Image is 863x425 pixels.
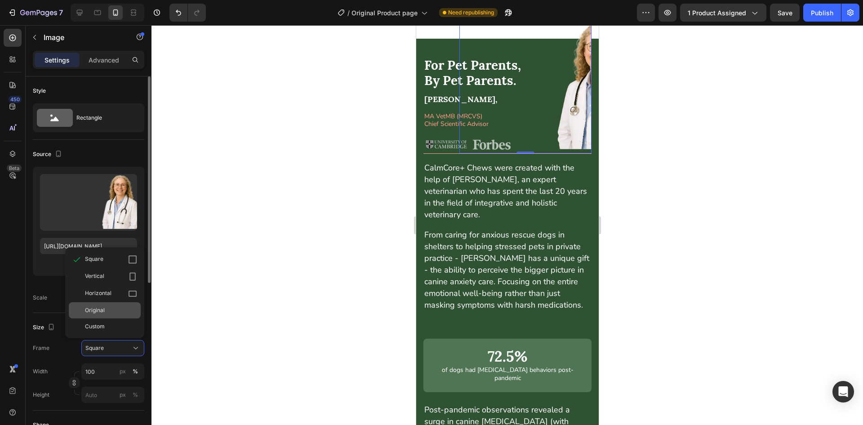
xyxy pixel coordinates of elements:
div: px [120,367,126,376]
div: Undo/Redo [169,4,206,22]
input: px% [81,387,144,403]
button: 1 product assigned [680,4,766,22]
button: px [130,389,141,400]
span: Square [85,344,104,352]
span: Save [778,9,792,17]
p: Advanced [89,55,119,65]
label: Width [33,367,48,376]
button: % [117,389,128,400]
div: % [133,391,138,399]
div: Style [33,87,46,95]
div: Size [33,322,57,334]
div: Publish [811,8,833,18]
input: https://example.com/image.jpg [40,238,137,254]
span: Custom [85,322,105,331]
span: Vertical [85,272,104,281]
span: / [347,8,350,18]
span: Horizontal [85,289,111,298]
div: Rectangle [76,107,131,128]
span: Need republishing [448,9,494,17]
span: 1 product assigned [688,8,746,18]
input: px% [81,363,144,380]
button: Square [81,340,144,356]
div: Open Intercom Messenger [832,381,854,403]
p: 7 [59,7,63,18]
button: 7 [4,4,67,22]
label: Frame [33,344,49,352]
div: Source [33,148,64,161]
label: Height [33,391,49,399]
div: % [133,367,138,376]
iframe: To enrich screen reader interactions, please activate Accessibility in Grammarly extension settings [416,25,599,425]
button: % [117,366,128,377]
p: Settings [44,55,70,65]
button: px [130,366,141,377]
span: Square [85,255,103,264]
span: Original [85,306,105,314]
div: px [120,391,126,399]
span: Original Product page [351,8,418,18]
button: Publish [803,4,841,22]
p: Image [44,32,120,43]
button: Save [770,4,800,22]
div: Beta [7,165,22,172]
div: Scale [33,294,47,302]
img: preview-image [40,174,137,231]
div: 450 [9,96,22,103]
